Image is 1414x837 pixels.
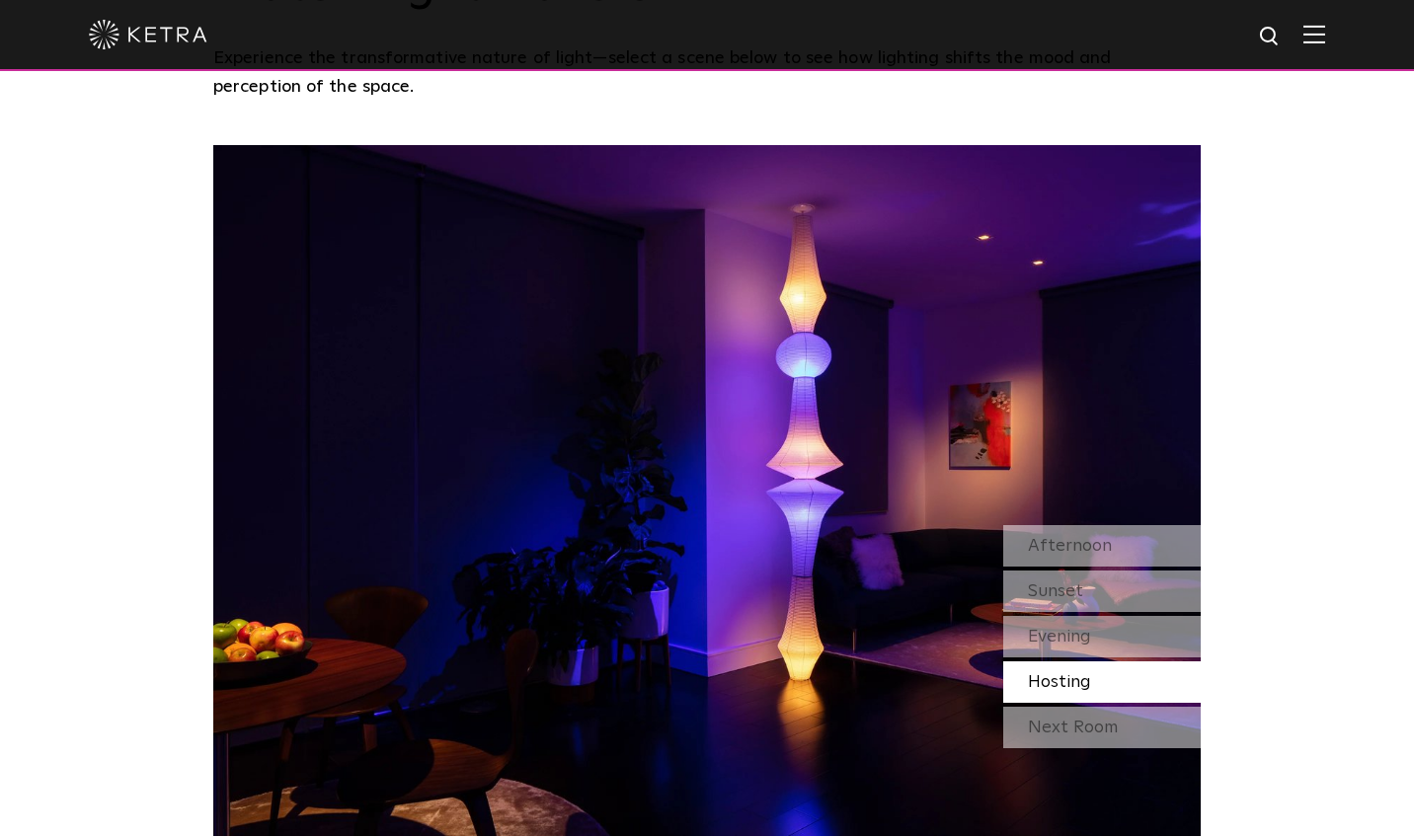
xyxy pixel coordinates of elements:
[89,20,207,49] img: ketra-logo-2019-white
[1028,537,1112,555] span: Afternoon
[1258,25,1283,49] img: search icon
[1028,673,1091,691] span: Hosting
[1003,707,1201,748] div: Next Room
[1028,628,1091,646] span: Evening
[213,145,1201,836] img: SS_HBD_LivingRoom_Desktop_04
[1028,582,1083,600] span: Sunset
[213,44,1191,101] p: Experience the transformative nature of light—select a scene below to see how lighting shifts the...
[1303,25,1325,43] img: Hamburger%20Nav.svg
